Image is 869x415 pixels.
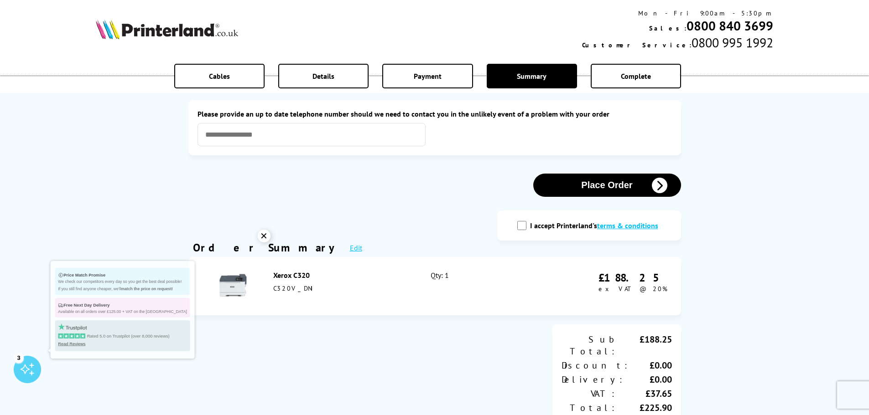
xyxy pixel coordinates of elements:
p: If you still find anyone cheaper, we'll [59,275,253,283]
div: Sub Total: [562,333,617,357]
span: Customer Service: [582,41,692,49]
a: 0800 840 3699 [687,17,773,34]
span: 0800 995 1992 [692,34,773,51]
button: Place Order [533,174,681,197]
a: Read Reviews [59,357,100,364]
a: modal_tc [597,221,658,230]
span: Sales: [649,24,687,32]
p: Free Next Day Delivery [59,297,253,309]
p: Price Match Promise [59,251,253,264]
p: We check our competitors every day so you get the best deal possible! [59,264,253,272]
p: Available on all orders over £125.00 + VAT on the [GEOGRAPHIC_DATA] [59,309,253,317]
label: I accept Printerland's [530,221,663,230]
div: ✕ [258,230,271,242]
div: £188.25 [617,333,672,357]
div: Mon - Fri 9:00am - 5:30pm [582,9,773,17]
div: VAT: [562,388,617,400]
img: trustpilot rating [59,330,103,341]
div: Total: [562,402,617,414]
div: £0.00 [630,359,672,371]
img: stars-5.svg [59,345,100,353]
div: Discount: [562,359,630,371]
div: Xerox C320 [273,271,411,280]
p: Rated 5.0 on Trustpilot (over 8,000 reviews) [59,345,253,354]
div: £225.90 [617,402,672,414]
strong: match the price on request! [154,275,231,282]
span: Payment [414,72,442,81]
span: Details [312,72,334,81]
span: Complete [621,72,651,81]
div: £0.00 [624,374,672,385]
img: Printerland Logo [96,19,238,39]
div: Delivery: [562,374,624,385]
div: Qty: 1 [431,271,525,302]
div: C320V_DNI [273,284,411,292]
label: Please provide an up to date telephone number should we need to contact you in the unlikely event... [198,109,672,118]
span: ex VAT @ 20% [598,285,667,293]
div: 3 [14,353,24,363]
span: Cables [209,72,230,81]
div: Order Summary [193,241,341,255]
div: £37.65 [617,388,672,400]
span: Summary [517,72,546,81]
a: Edit [350,243,362,252]
div: £188.25 [598,271,667,285]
